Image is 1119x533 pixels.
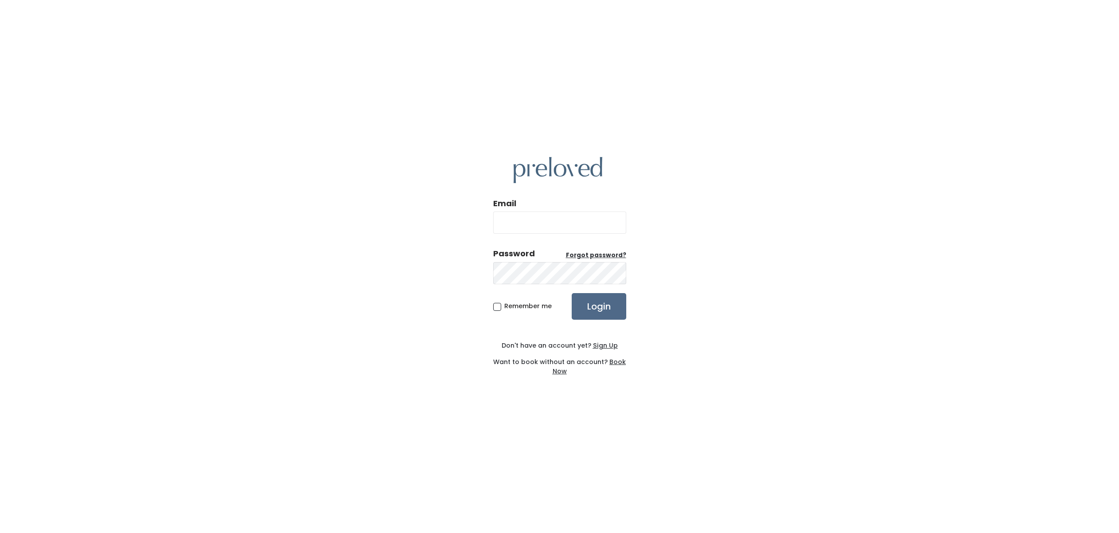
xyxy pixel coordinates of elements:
[493,248,535,259] div: Password
[493,341,626,350] div: Don't have an account yet?
[504,302,552,310] span: Remember me
[553,357,626,376] a: Book Now
[593,341,618,350] u: Sign Up
[514,157,602,183] img: preloved logo
[591,341,618,350] a: Sign Up
[572,293,626,320] input: Login
[566,251,626,260] a: Forgot password?
[493,350,626,376] div: Want to book without an account?
[493,198,516,209] label: Email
